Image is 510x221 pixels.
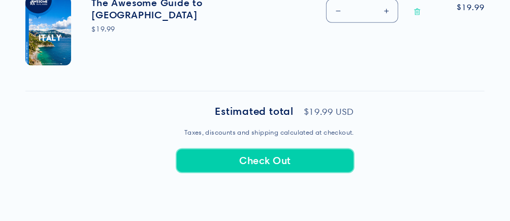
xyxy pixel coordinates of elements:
div: $19.99 [91,24,244,35]
span: $19.99 [454,2,485,14]
iframe: PayPal-paypal [176,178,354,205]
p: $19.99 USD [304,107,354,116]
small: Taxes, discounts and shipping calculated at checkout. [176,128,354,138]
button: Check Out [176,149,354,173]
h2: Estimated total [215,106,294,117]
